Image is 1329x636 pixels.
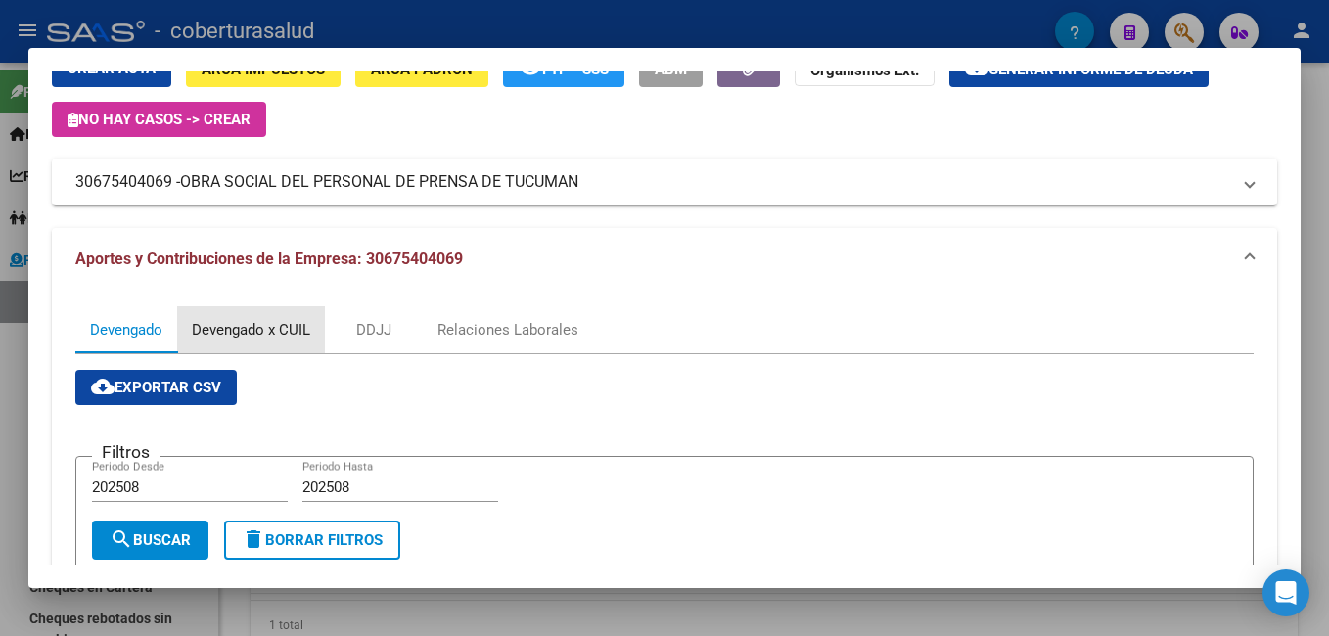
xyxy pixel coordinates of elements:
div: Devengado x CUIL [192,319,310,341]
button: Borrar Filtros [224,521,400,560]
mat-icon: delete [242,527,265,551]
span: No hay casos -> Crear [68,111,251,128]
div: Devengado [90,319,162,341]
button: Buscar [92,521,208,560]
span: Exportar CSV [91,379,221,396]
span: Aportes y Contribuciones de la Empresa: 30675404069 [75,250,463,268]
span: Buscar [110,531,191,549]
h3: Filtros [92,441,160,463]
div: DDJJ [356,319,391,341]
button: Organismos Ext. [795,51,935,87]
mat-expansion-panel-header: Aportes y Contribuciones de la Empresa: 30675404069 [52,228,1277,291]
button: Exportar CSV [75,370,237,405]
div: Relaciones Laborales [437,319,578,341]
strong: Organismos Ext. [810,62,919,79]
mat-expansion-panel-header: 30675404069 -OBRA SOCIAL DEL PERSONAL DE PRENSA DE TUCUMAN [52,159,1277,205]
button: No hay casos -> Crear [52,102,266,137]
mat-icon: search [110,527,133,551]
mat-panel-title: 30675404069 - [75,170,1230,194]
span: Borrar Filtros [242,531,383,549]
span: OBRA SOCIAL DEL PERSONAL DE PRENSA DE TUCUMAN [180,170,578,194]
span: Crear Acta [68,60,156,77]
mat-icon: cloud_download [91,375,115,398]
div: Open Intercom Messenger [1262,569,1309,616]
